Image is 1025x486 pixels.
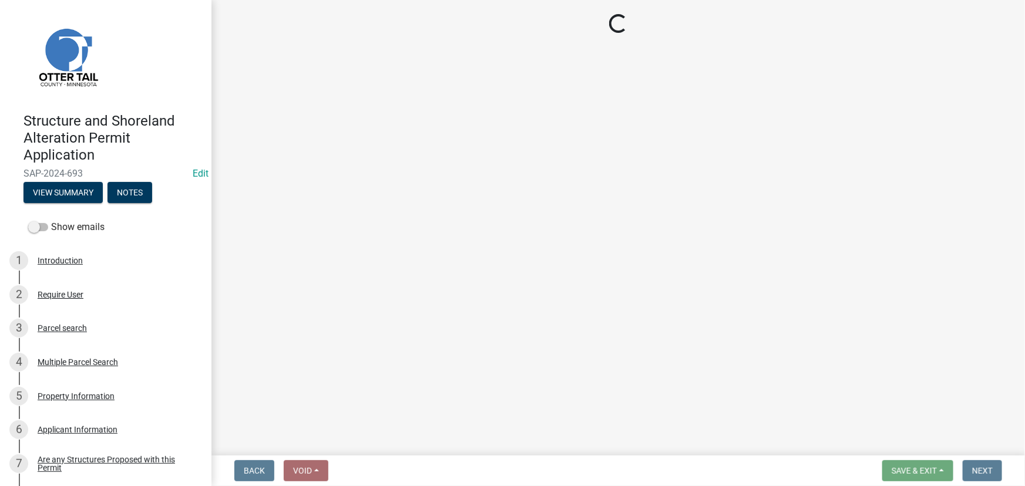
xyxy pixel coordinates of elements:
img: Otter Tail County, Minnesota [23,12,112,100]
div: 3 [9,319,28,338]
span: Next [972,466,993,475]
div: Require User [38,291,83,299]
div: 4 [9,353,28,372]
div: 7 [9,454,28,473]
div: 6 [9,420,28,439]
span: Void [293,466,312,475]
label: Show emails [28,220,105,234]
div: 2 [9,285,28,304]
h4: Structure and Shoreland Alteration Permit Application [23,113,202,163]
wm-modal-confirm: Summary [23,189,103,198]
div: Multiple Parcel Search [38,358,118,366]
wm-modal-confirm: Notes [107,189,152,198]
span: Save & Exit [892,466,937,475]
span: Back [244,466,265,475]
button: Notes [107,182,152,203]
button: Void [284,460,328,481]
button: View Summary [23,182,103,203]
div: Are any Structures Proposed with this Permit [38,455,193,472]
div: 5 [9,387,28,406]
button: Next [963,460,1002,481]
wm-modal-confirm: Edit Application Number [193,168,209,179]
span: SAP-2024-693 [23,168,188,179]
button: Save & Exit [882,460,953,481]
div: Introduction [38,256,83,265]
button: Back [234,460,274,481]
div: Parcel search [38,324,87,332]
div: 1 [9,251,28,270]
div: Applicant Information [38,426,117,434]
a: Edit [193,168,209,179]
div: Property Information [38,392,115,400]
